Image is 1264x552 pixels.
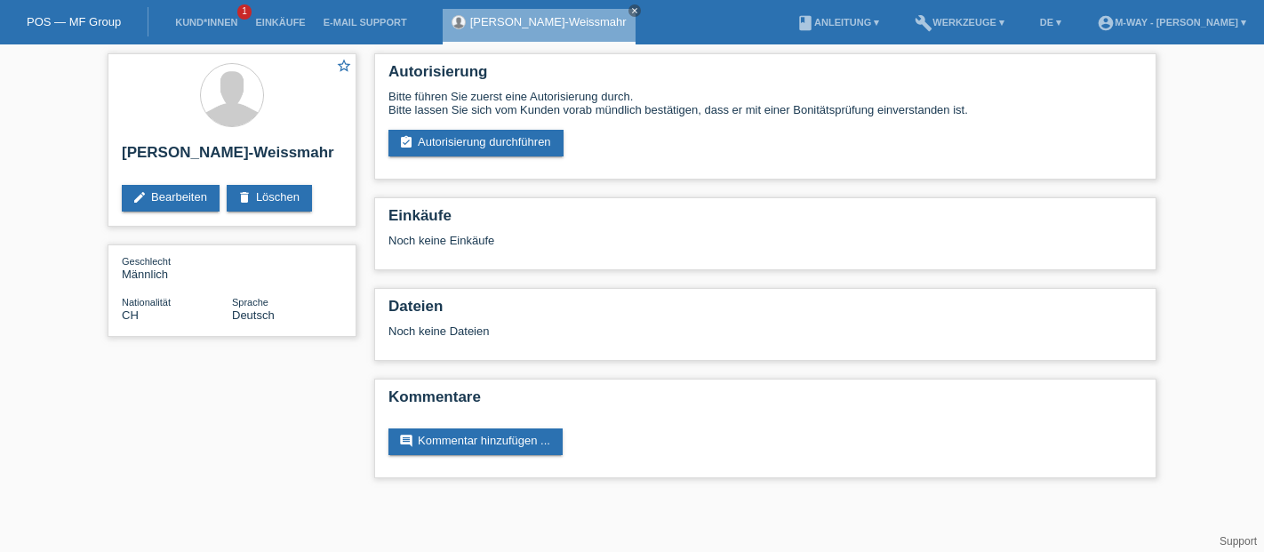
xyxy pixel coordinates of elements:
[122,144,342,171] h2: [PERSON_NAME]-Weissmahr
[388,130,564,156] a: assignment_turned_inAutorisierung durchführen
[388,324,932,338] div: Noch keine Dateien
[630,6,639,15] i: close
[237,4,252,20] span: 1
[470,15,627,28] a: [PERSON_NAME]-Weissmahr
[246,17,314,28] a: Einkäufe
[796,14,814,32] i: book
[388,90,1142,116] div: Bitte führen Sie zuerst eine Autorisierung durch. Bitte lassen Sie sich vom Kunden vorab mündlich...
[388,298,1142,324] h2: Dateien
[1031,17,1070,28] a: DE ▾
[122,254,232,281] div: Männlich
[122,308,139,322] span: Schweiz
[788,17,888,28] a: bookAnleitung ▾
[388,428,563,455] a: commentKommentar hinzufügen ...
[27,15,121,28] a: POS — MF Group
[1220,535,1257,548] a: Support
[227,185,312,212] a: deleteLöschen
[336,58,352,74] i: star_border
[232,297,268,308] span: Sprache
[122,297,171,308] span: Nationalität
[315,17,416,28] a: E-Mail Support
[388,63,1142,90] h2: Autorisierung
[388,388,1142,415] h2: Kommentare
[122,185,220,212] a: editBearbeiten
[132,190,147,204] i: edit
[336,58,352,76] a: star_border
[237,190,252,204] i: delete
[906,17,1013,28] a: buildWerkzeuge ▾
[915,14,932,32] i: build
[122,256,171,267] span: Geschlecht
[232,308,275,322] span: Deutsch
[399,135,413,149] i: assignment_turned_in
[1088,17,1255,28] a: account_circlem-way - [PERSON_NAME] ▾
[388,234,1142,260] div: Noch keine Einkäufe
[1097,14,1115,32] i: account_circle
[388,207,1142,234] h2: Einkäufe
[628,4,641,17] a: close
[166,17,246,28] a: Kund*innen
[399,434,413,448] i: comment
